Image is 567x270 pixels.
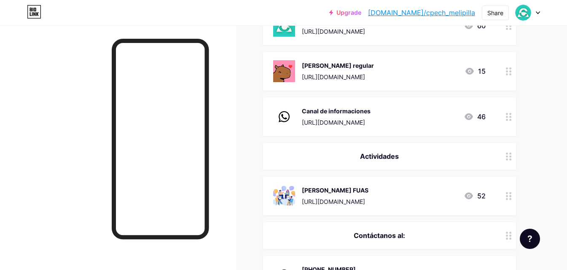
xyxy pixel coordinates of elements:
div: 46 [464,112,486,122]
div: [PERSON_NAME] regular [302,61,374,70]
div: 52 [464,191,486,201]
img: Canal de informaciones [273,106,295,128]
div: [URL][DOMAIN_NAME] [302,197,368,206]
img: Temario PAES regular [273,60,295,82]
img: cpech_melipilla [515,5,531,21]
div: [URL][DOMAIN_NAME] [302,72,374,81]
a: [DOMAIN_NAME]/cpech_melipilla [368,8,475,18]
div: Contáctanos al: [273,230,486,241]
img: www.cpech.cl [273,15,295,37]
a: Upgrade [329,9,361,16]
div: [URL][DOMAIN_NAME] [302,27,365,36]
div: [URL][DOMAIN_NAME] [302,118,371,127]
div: 15 [465,66,486,76]
div: [PERSON_NAME] FUAS [302,186,368,195]
div: 60 [464,21,486,31]
img: CHARLA FUAS [273,185,295,207]
div: Actividades [273,151,486,161]
div: Canal de informaciones [302,107,371,115]
div: Share [487,8,503,17]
